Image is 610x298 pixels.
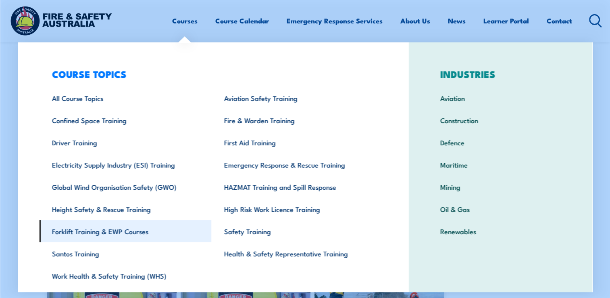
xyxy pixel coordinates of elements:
a: High Risk Work Licence Training [211,198,383,220]
a: HAZMAT Training and Spill Response [211,176,383,198]
h3: INDUSTRIES [427,68,574,80]
a: Learner Portal [483,10,529,31]
h3: COURSE TOPICS [39,68,383,80]
a: Defence [427,131,574,153]
a: Oil & Gas [427,198,574,220]
a: Fire & Warden Training [211,109,383,131]
a: Global Wind Organisation Safety (GWO) [39,176,211,198]
a: Aviation [427,87,574,109]
a: Course Calendar [215,10,269,31]
a: Forklift Training & EWP Courses [39,220,211,242]
a: Mining [427,176,574,198]
a: Santos Training [39,242,211,264]
a: Aviation Safety Training [211,87,383,109]
a: News [448,10,466,31]
a: Construction [427,109,574,131]
a: Emergency Response Services [287,10,383,31]
a: Work Health & Safety Training (WHS) [39,264,211,287]
a: Courses [172,10,198,31]
a: Health & Safety Representative Training [211,242,383,264]
a: All Course Topics [39,87,211,109]
a: Safety Training [211,220,383,242]
a: Confined Space Training [39,109,211,131]
a: Driver Training [39,131,211,153]
a: Height Safety & Rescue Training [39,198,211,220]
a: Electricity Supply Industry (ESI) Training [39,153,211,176]
a: Emergency Response & Rescue Training [211,153,383,176]
a: Maritime [427,153,574,176]
a: About Us [400,10,430,31]
a: First Aid Training [211,131,383,153]
a: Contact [547,10,572,31]
a: Renewables [427,220,574,242]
